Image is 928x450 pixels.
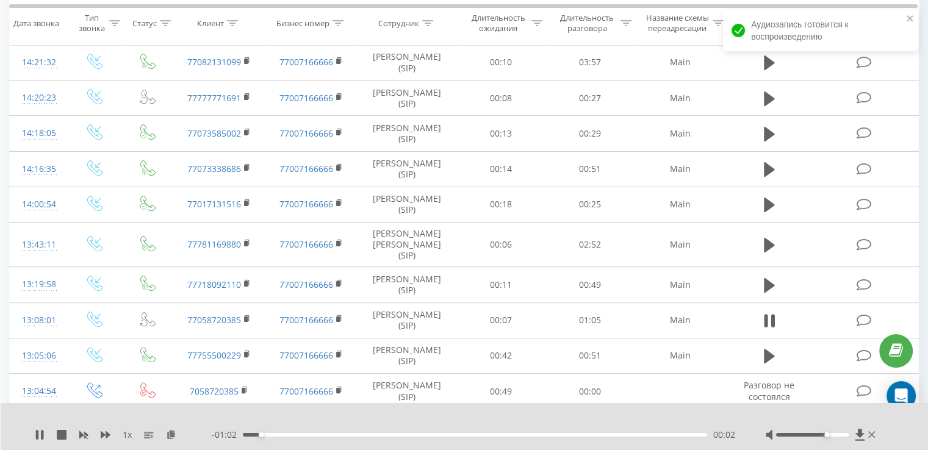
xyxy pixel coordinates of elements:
td: [PERSON_NAME] (SIP) [358,302,457,338]
td: Main [634,187,726,222]
td: [PERSON_NAME] (SIP) [358,80,457,116]
td: [PERSON_NAME] (SIP) [358,187,457,222]
td: Main [634,302,726,338]
a: 77007166666 [279,314,333,326]
div: Название схемы переадресации [646,13,710,34]
td: 00:25 [545,187,634,222]
a: 77007166666 [279,238,333,250]
td: 00:00 [545,374,634,409]
div: 13:43:11 [22,233,54,257]
div: Длительность разговора [556,13,617,34]
a: 77007166666 [279,349,333,361]
td: 00:29 [545,116,634,151]
div: 13:08:01 [22,309,54,332]
td: 00:27 [545,80,634,116]
a: 77007166666 [279,385,333,397]
span: - 01:02 [212,429,243,441]
td: Main [634,338,726,373]
a: 77017131516 [187,198,241,210]
a: 77777771691 [187,92,241,104]
td: [PERSON_NAME] (SIP) [358,116,457,151]
td: Main [634,80,726,116]
a: 77718092110 [187,279,241,290]
td: 00:49 [545,267,634,302]
a: 77058720385 [187,314,241,326]
div: Сотрудник [378,18,419,28]
a: 77073338686 [187,163,241,174]
div: Аудиозапись готовится к воспроизведению [723,10,918,51]
div: Клиент [197,18,224,28]
td: 00:10 [457,45,545,80]
div: Open Intercom Messenger [887,381,916,410]
span: 1 x [123,429,132,441]
td: [PERSON_NAME] (SIP) [358,45,457,80]
td: [PERSON_NAME] [PERSON_NAME] (SIP) [358,222,457,267]
div: Accessibility label [259,432,264,437]
a: 77007166666 [279,56,333,68]
td: 00:11 [457,267,545,302]
td: [PERSON_NAME] (SIP) [358,338,457,373]
div: 13:19:58 [22,273,54,296]
td: [PERSON_NAME] (SIP) [358,374,457,409]
a: 77755500229 [187,349,241,361]
div: 14:21:32 [22,51,54,74]
a: 77007166666 [279,163,333,174]
td: 00:49 [457,374,545,409]
a: 7058720385 [190,385,239,397]
td: [PERSON_NAME] (SIP) [358,151,457,187]
td: 00:06 [457,222,545,267]
td: [PERSON_NAME] (SIP) [358,267,457,302]
td: 02:52 [545,222,634,267]
a: 77007166666 [279,198,333,210]
div: 13:04:54 [22,379,54,403]
button: close [906,13,915,25]
td: 00:14 [457,151,545,187]
div: 14:18:05 [22,121,54,145]
div: 13:05:06 [22,344,54,368]
div: Accessibility label [824,432,829,437]
div: Тип звонка [77,13,106,34]
div: 14:00:54 [22,193,54,216]
div: Дата звонка [13,18,59,28]
td: Main [634,267,726,302]
div: 14:20:23 [22,86,54,110]
a: 77007166666 [279,127,333,139]
td: 00:42 [457,338,545,373]
td: 00:08 [457,80,545,116]
td: 03:57 [545,45,634,80]
a: 77082131099 [187,56,241,68]
div: Длительность ожидания [468,13,529,34]
td: 00:51 [545,338,634,373]
a: 77781169880 [187,238,241,250]
div: Бизнес номер [276,18,329,28]
span: Разговор не состоялся [744,379,794,402]
td: Main [634,116,726,151]
td: 00:07 [457,302,545,338]
div: 14:16:35 [22,157,54,181]
td: 01:05 [545,302,634,338]
a: 77007166666 [279,92,333,104]
td: Main [634,222,726,267]
div: Статус [132,18,157,28]
td: 00:51 [545,151,634,187]
td: 00:18 [457,187,545,222]
td: 00:13 [457,116,545,151]
td: Main [634,45,726,80]
a: 77007166666 [279,279,333,290]
td: Main [634,151,726,187]
a: 77073585002 [187,127,241,139]
span: 00:02 [713,429,735,441]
